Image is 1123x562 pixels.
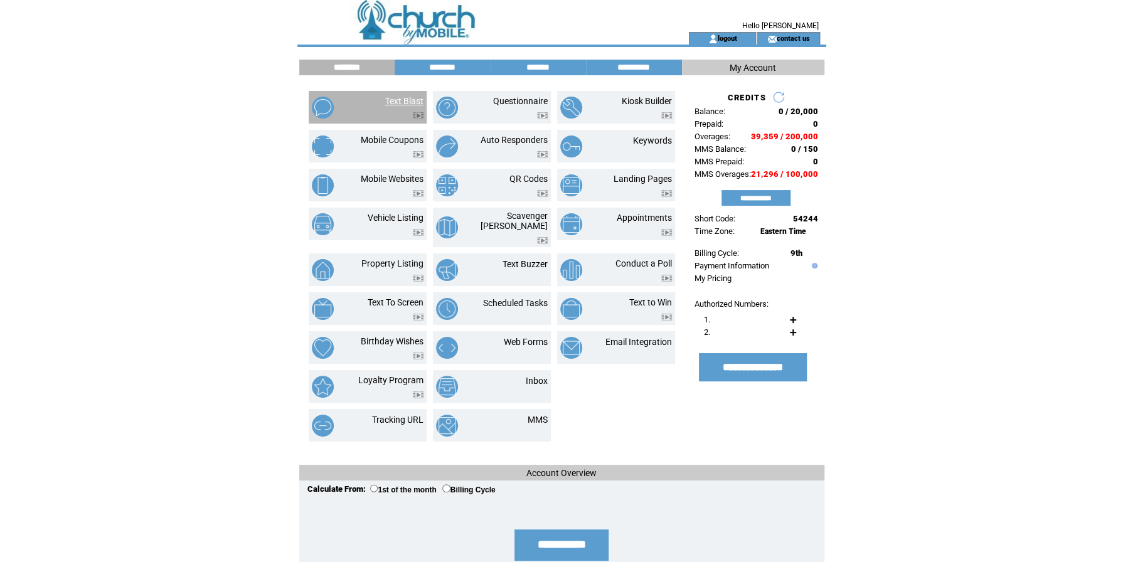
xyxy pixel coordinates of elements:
span: 39,359 / 200,000 [751,132,818,141]
img: web-forms.png [436,337,458,359]
a: Web Forms [504,337,548,347]
img: account_icon.gif [708,34,718,44]
img: video.png [661,229,672,236]
img: video.png [661,314,672,321]
img: mobile-websites.png [312,174,334,196]
img: birthday-wishes.png [312,337,334,359]
img: video.png [413,229,423,236]
a: Loyalty Program [358,375,423,385]
a: Tracking URL [372,415,423,425]
img: loyalty-program.png [312,376,334,398]
img: video.png [537,151,548,158]
a: logout [718,34,737,42]
span: CREDITS [727,93,765,102]
label: 1st of the month [370,485,437,494]
a: Appointments [617,213,672,223]
input: 1st of the month [370,484,378,492]
img: appointments.png [560,213,582,235]
img: auto-responders.png [436,135,458,157]
span: Eastern Time [760,227,806,236]
img: text-buzzer.png [436,259,458,281]
span: My Account [730,63,776,73]
img: scheduled-tasks.png [436,298,458,320]
img: video.png [537,237,548,244]
a: Scheduled Tasks [483,298,548,308]
span: 0 [813,157,818,166]
span: 1. [704,315,710,324]
img: video.png [413,151,423,158]
a: Text To Screen [368,297,423,307]
a: Mobile Coupons [361,135,423,145]
img: email-integration.png [560,337,582,359]
a: Email Integration [605,337,672,347]
a: Property Listing [361,258,423,268]
a: Conduct a Poll [615,258,672,268]
a: Text to Win [629,297,672,307]
span: 54244 [793,214,818,223]
img: text-to-win.png [560,298,582,320]
img: video.png [413,275,423,282]
img: help.gif [809,263,817,268]
span: MMS Overages: [695,169,751,179]
img: contact_us_icon.gif [767,34,777,44]
a: Birthday Wishes [361,336,423,346]
img: video.png [413,112,423,119]
img: scavenger-hunt.png [436,216,458,238]
a: Questionnaire [493,96,548,106]
span: Short Code: [695,214,735,223]
img: video.png [537,112,548,119]
span: 0 / 20,000 [779,107,818,116]
img: video.png [413,391,423,398]
a: Text Buzzer [503,259,548,269]
img: qr-codes.png [436,174,458,196]
span: Hello [PERSON_NAME] [742,21,819,30]
span: 0 [813,119,818,129]
img: video.png [661,190,672,197]
a: My Pricing [695,273,732,283]
a: Scavenger [PERSON_NAME] [481,211,548,231]
img: mobile-coupons.png [312,135,334,157]
img: keywords.png [560,135,582,157]
img: text-to-screen.png [312,298,334,320]
a: Text Blast [385,96,423,106]
a: Keywords [633,135,672,146]
span: Billing Cycle: [695,248,739,258]
label: Billing Cycle [442,485,496,494]
img: property-listing.png [312,259,334,281]
img: video.png [661,275,672,282]
span: MMS Prepaid: [695,157,744,166]
span: Account Overview [526,468,597,478]
img: video.png [413,314,423,321]
img: questionnaire.png [436,97,458,119]
img: conduct-a-poll.png [560,259,582,281]
a: contact us [777,34,810,42]
span: 2. [704,327,710,337]
img: video.png [661,112,672,119]
img: video.png [413,190,423,197]
span: Time Zone: [695,226,735,236]
img: tracking-url.png [312,415,334,437]
input: Billing Cycle [442,484,450,492]
a: Vehicle Listing [368,213,423,223]
span: Authorized Numbers: [695,299,769,309]
span: 21,296 / 100,000 [751,169,818,179]
a: QR Codes [509,174,548,184]
span: Calculate From: [307,484,366,494]
span: 9th [790,248,802,258]
img: text-blast.png [312,97,334,119]
span: 0 / 150 [791,144,818,154]
span: Overages: [695,132,730,141]
img: kiosk-builder.png [560,97,582,119]
a: Inbox [526,376,548,386]
img: landing-pages.png [560,174,582,196]
a: Kiosk Builder [622,96,672,106]
img: inbox.png [436,376,458,398]
a: Mobile Websites [361,174,423,184]
a: Auto Responders [481,135,548,145]
span: Prepaid: [695,119,723,129]
span: Balance: [695,107,725,116]
a: Landing Pages [614,174,672,184]
img: video.png [537,190,548,197]
img: vehicle-listing.png [312,213,334,235]
a: Payment Information [695,261,769,270]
